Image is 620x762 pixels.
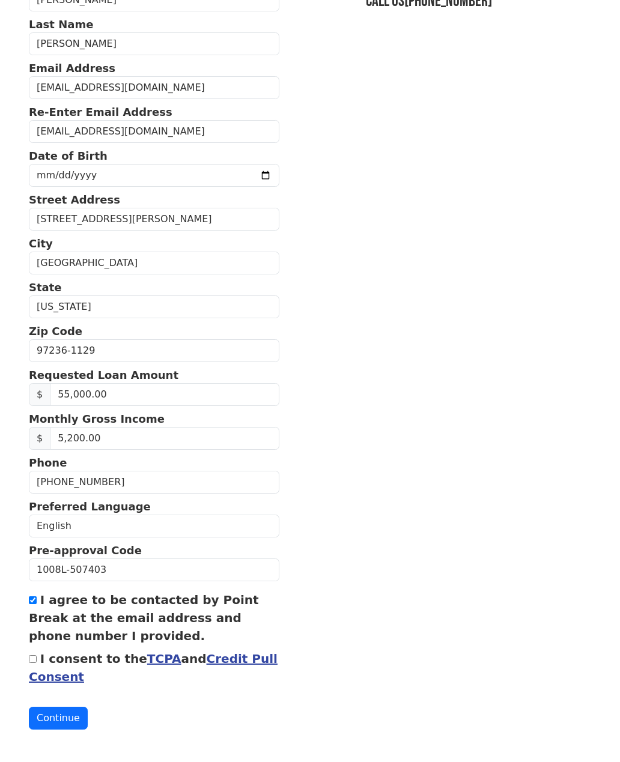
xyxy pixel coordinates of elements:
[29,208,279,231] input: Street Address
[29,427,50,450] span: $
[29,281,62,294] strong: State
[29,558,279,581] input: Pre-approval Code
[29,18,93,31] strong: Last Name
[29,252,279,274] input: City
[50,427,279,450] input: Monthly Gross Income
[29,652,278,684] label: I consent to the and
[29,106,172,118] strong: Re-Enter Email Address
[29,456,67,469] strong: Phone
[29,120,279,143] input: Re-Enter Email Address
[29,383,50,406] span: $
[29,62,115,74] strong: Email Address
[29,544,142,557] strong: Pre-approval Code
[29,411,279,427] p: Monthly Gross Income
[29,593,259,643] label: I agree to be contacted by Point Break at the email address and phone number I provided.
[29,500,151,513] strong: Preferred Language
[29,325,82,337] strong: Zip Code
[29,339,279,362] input: Zip Code
[29,193,120,206] strong: Street Address
[50,383,279,406] input: Requested Loan Amount
[29,150,108,162] strong: Date of Birth
[29,237,53,250] strong: City
[29,32,279,55] input: Last Name
[29,369,178,381] strong: Requested Loan Amount
[147,652,181,666] a: TCPA
[29,76,279,99] input: Email Address
[29,471,279,494] input: Phone
[29,707,88,730] button: Continue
